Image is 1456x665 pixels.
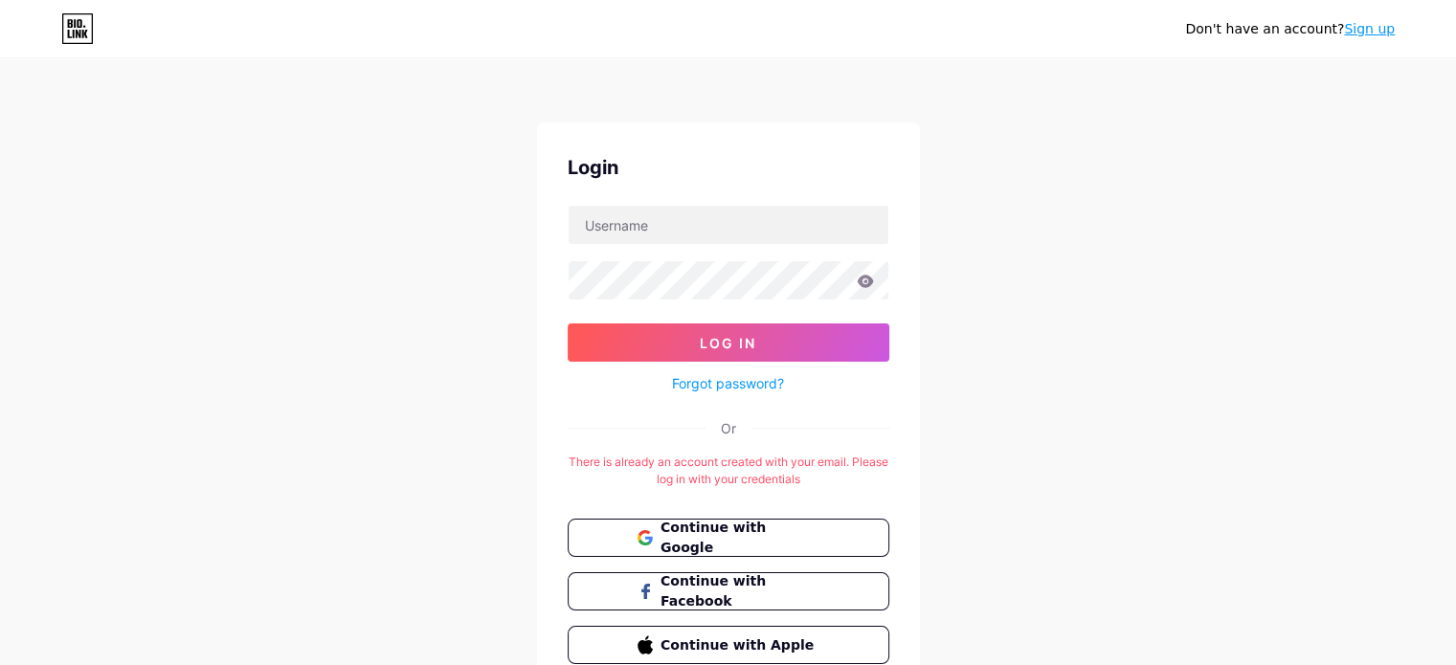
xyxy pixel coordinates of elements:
[1185,19,1395,39] div: Don't have an account?
[569,206,888,244] input: Username
[661,635,818,655] span: Continue with Apple
[568,572,889,610] button: Continue with Facebook
[568,454,889,488] div: There is already an account created with your email. Please log in with your credentials
[568,519,889,557] button: Continue with Google
[568,323,889,362] button: Log In
[661,571,818,611] span: Continue with Facebook
[1344,21,1395,36] a: Sign up
[700,335,756,351] span: Log In
[672,373,784,393] a: Forgot password?
[568,626,889,664] button: Continue with Apple
[568,153,889,182] div: Login
[661,518,818,558] span: Continue with Google
[721,418,736,438] div: Or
